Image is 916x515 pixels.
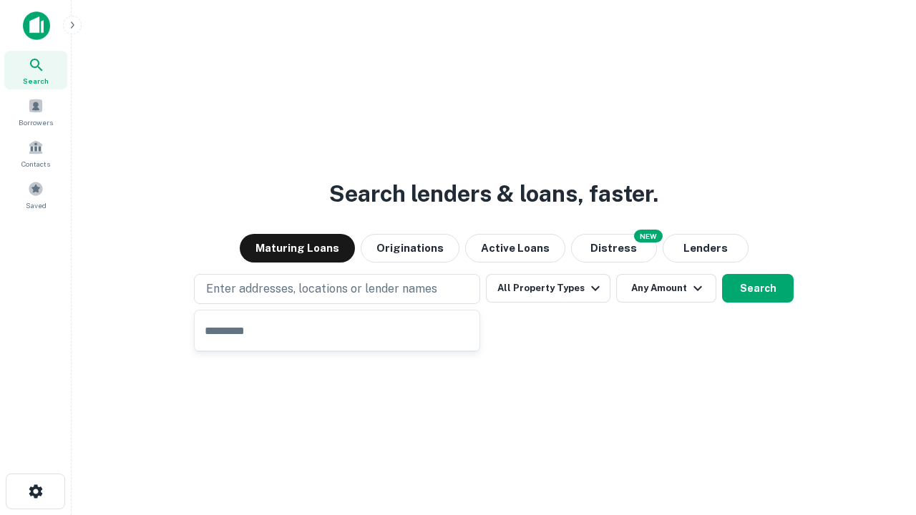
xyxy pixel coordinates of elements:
div: NEW [634,230,663,242]
button: All Property Types [486,274,610,303]
a: Contacts [4,134,67,172]
a: Borrowers [4,92,67,131]
span: Search [23,75,49,87]
button: Enter addresses, locations or lender names [194,274,480,304]
span: Contacts [21,158,50,170]
img: capitalize-icon.png [23,11,50,40]
button: Any Amount [616,274,716,303]
button: Originations [361,234,459,263]
a: Saved [4,175,67,214]
span: Saved [26,200,47,211]
button: Search [722,274,794,303]
button: Search distressed loans with lien and other non-mortgage details. [571,234,657,263]
button: Lenders [663,234,749,263]
h3: Search lenders & loans, faster. [329,177,658,211]
p: Enter addresses, locations or lender names [206,280,437,298]
button: Active Loans [465,234,565,263]
a: Search [4,51,67,89]
span: Borrowers [19,117,53,128]
iframe: Chat Widget [844,401,916,469]
button: Maturing Loans [240,234,355,263]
